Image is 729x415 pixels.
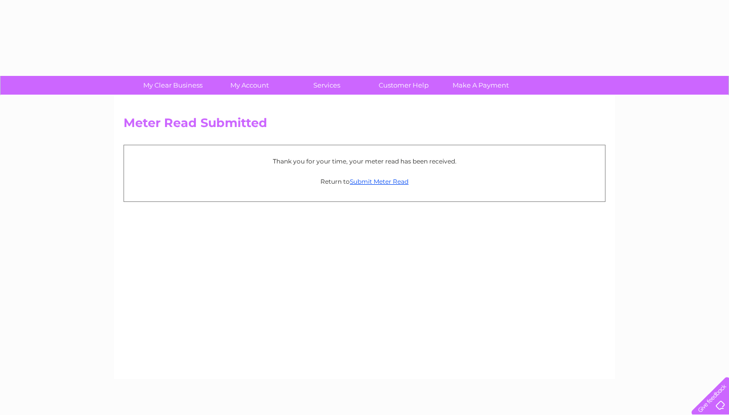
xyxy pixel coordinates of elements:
a: Submit Meter Read [350,178,409,185]
p: Thank you for your time, your meter read has been received. [129,156,600,166]
h2: Meter Read Submitted [124,116,605,135]
a: Make A Payment [439,76,522,95]
p: Return to [129,177,600,186]
a: My Clear Business [131,76,215,95]
a: Customer Help [362,76,445,95]
a: Services [285,76,369,95]
a: My Account [208,76,292,95]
